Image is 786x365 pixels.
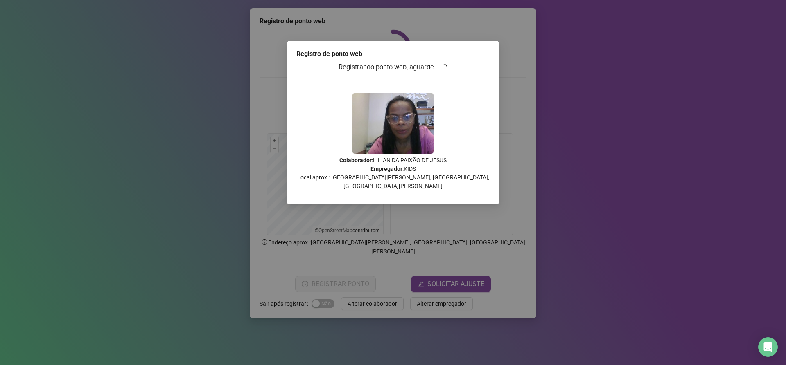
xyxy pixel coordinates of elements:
h3: Registrando ponto web, aguarde... [296,62,490,73]
div: Open Intercom Messenger [758,337,778,357]
strong: Empregador [370,166,402,172]
div: Registro de ponto web [296,49,490,59]
strong: Colaborador [339,157,372,163]
img: 2Q== [352,93,434,154]
p: : LILIAN DA PAIXÃO DE JESUS : KIDS Local aprox.: [GEOGRAPHIC_DATA][PERSON_NAME], [GEOGRAPHIC_DATA... [296,156,490,190]
span: loading [440,63,448,72]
